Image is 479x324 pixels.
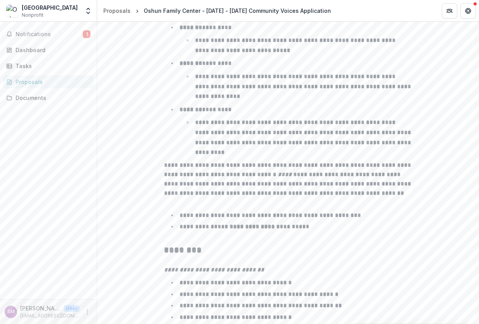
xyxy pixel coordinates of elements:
[103,7,131,15] div: Proposals
[16,94,87,102] div: Documents
[16,46,87,54] div: Dashboard
[3,75,94,88] a: Proposals
[83,3,94,19] button: Open entity switcher
[16,78,87,86] div: Proposals
[460,3,476,19] button: Get Help
[16,62,87,70] div: Tasks
[7,309,15,314] div: Saleemah McNeil
[144,7,331,15] div: Oshun Family Center - [DATE] - [DATE] Community Voices Application
[3,60,94,72] a: Tasks
[20,304,61,312] p: [PERSON_NAME]
[100,5,134,16] a: Proposals
[83,307,92,317] button: More
[3,91,94,104] a: Documents
[83,30,91,38] span: 1
[100,5,334,16] nav: breadcrumb
[22,4,78,12] div: [GEOGRAPHIC_DATA]
[64,305,80,312] p: User
[442,3,457,19] button: Partners
[20,312,80,319] p: [EMAIL_ADDRESS][DOMAIN_NAME]
[6,5,19,17] img: Oshun Family Center
[3,44,94,56] a: Dashboard
[3,28,94,40] button: Notifications1
[16,31,83,38] span: Notifications
[22,12,44,19] span: Nonprofit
